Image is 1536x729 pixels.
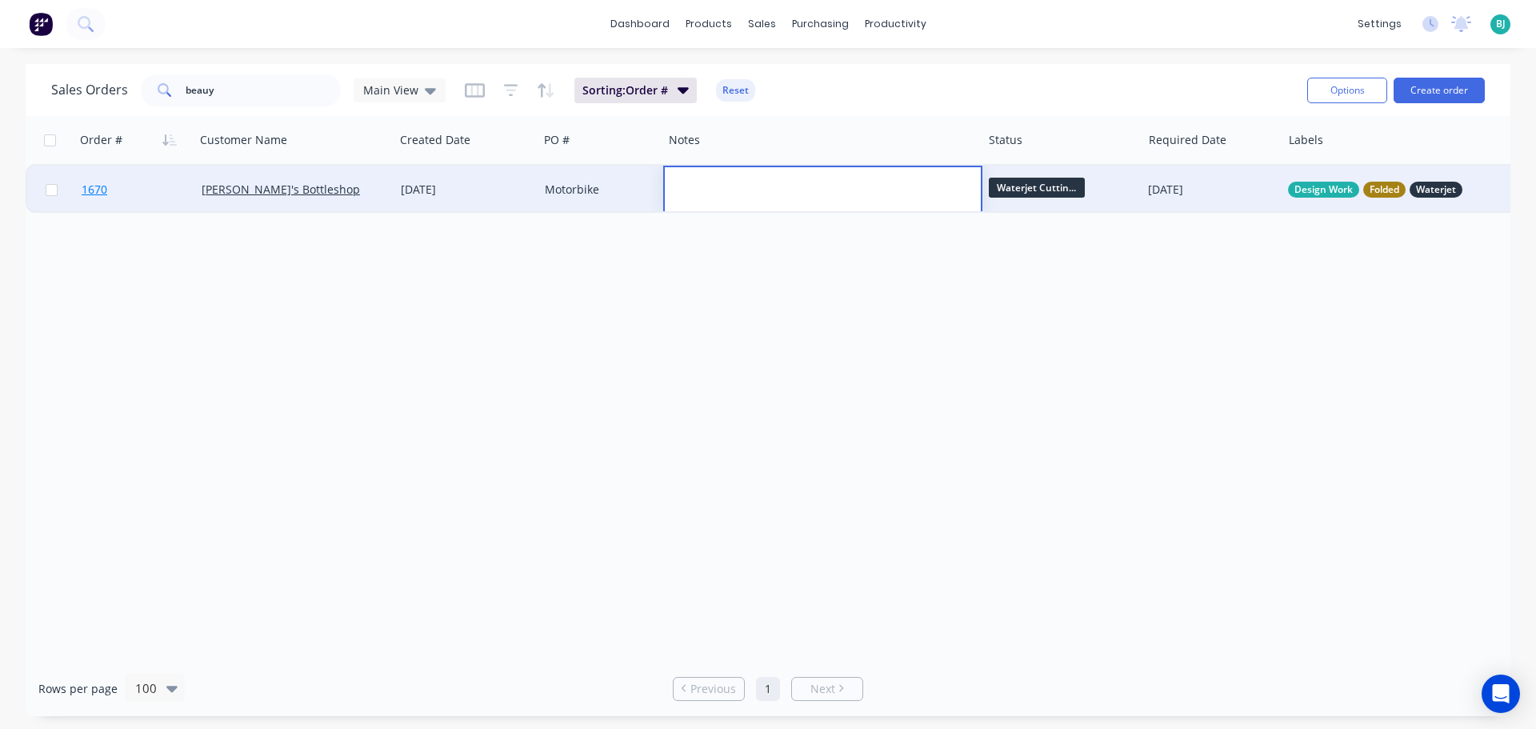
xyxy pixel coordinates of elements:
div: Order # [80,132,122,148]
span: 1670 [82,182,107,198]
div: Notes [669,132,700,148]
span: Design Work [1294,182,1353,198]
span: Main View [363,82,418,98]
a: dashboard [602,12,678,36]
a: Next page [792,681,862,697]
h1: Sales Orders [51,82,128,98]
a: Previous page [674,681,744,697]
a: [PERSON_NAME]'s Bottleshop [202,182,360,197]
span: Next [810,681,835,697]
a: 1670 [82,166,202,214]
span: Rows per page [38,681,118,697]
div: products [678,12,740,36]
div: Status [989,132,1022,148]
span: Previous [690,681,736,697]
div: sales [740,12,784,36]
input: Search... [186,74,342,106]
span: Waterjet Cuttin... [989,178,1085,198]
div: Required Date [1149,132,1226,148]
button: Options [1307,78,1387,103]
span: Waterjet [1416,182,1456,198]
div: Customer Name [200,132,287,148]
div: Motorbike [545,182,651,198]
button: Create order [1394,78,1485,103]
ul: Pagination [666,677,870,701]
div: PO # [544,132,570,148]
div: [DATE] [401,182,532,198]
div: Labels [1289,132,1323,148]
div: purchasing [784,12,857,36]
button: Design WorkFoldedWaterjet [1288,182,1462,198]
div: Open Intercom Messenger [1482,675,1520,713]
button: Reset [716,79,755,102]
div: Created Date [400,132,470,148]
button: Sorting:Order # [574,78,697,103]
div: [DATE] [1148,182,1275,198]
a: Page 1 is your current page [756,677,780,701]
img: Factory [29,12,53,36]
span: Folded [1370,182,1399,198]
span: Sorting: Order # [582,82,668,98]
div: settings [1350,12,1410,36]
div: productivity [857,12,934,36]
span: BJ [1496,17,1506,31]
